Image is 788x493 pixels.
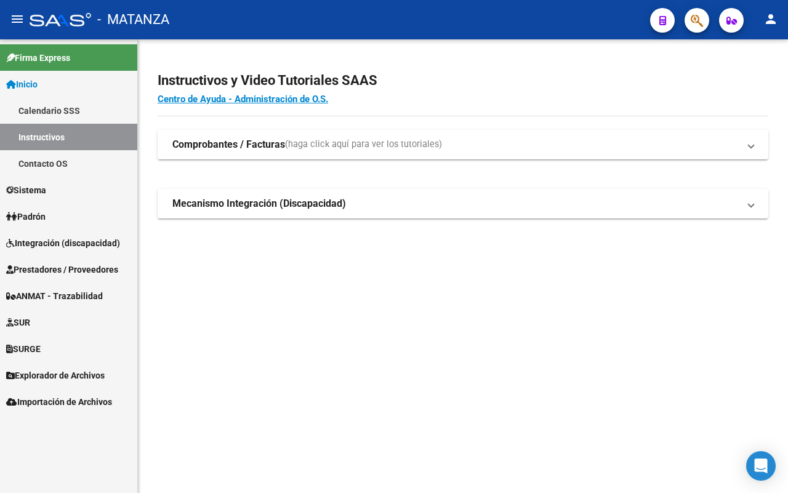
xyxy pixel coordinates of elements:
span: (haga click aquí para ver los tutoriales) [285,138,442,151]
span: - MATANZA [97,6,169,33]
strong: Mecanismo Integración (Discapacidad) [172,197,346,210]
mat-expansion-panel-header: Comprobantes / Facturas(haga click aquí para ver los tutoriales) [158,130,768,159]
span: SUR [6,316,30,329]
span: ANMAT - Trazabilidad [6,289,103,303]
strong: Comprobantes / Facturas [172,138,285,151]
mat-expansion-panel-header: Mecanismo Integración (Discapacidad) [158,189,768,218]
span: Integración (discapacidad) [6,236,120,250]
mat-icon: menu [10,12,25,26]
div: Open Intercom Messenger [746,451,776,481]
span: Sistema [6,183,46,197]
mat-icon: person [763,12,778,26]
span: Inicio [6,78,38,91]
span: Prestadores / Proveedores [6,263,118,276]
span: Importación de Archivos [6,395,112,409]
h2: Instructivos y Video Tutoriales SAAS [158,69,768,92]
span: Padrón [6,210,46,223]
a: Centro de Ayuda - Administración de O.S. [158,94,328,105]
span: Firma Express [6,51,70,65]
span: SURGE [6,342,41,356]
span: Explorador de Archivos [6,369,105,382]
